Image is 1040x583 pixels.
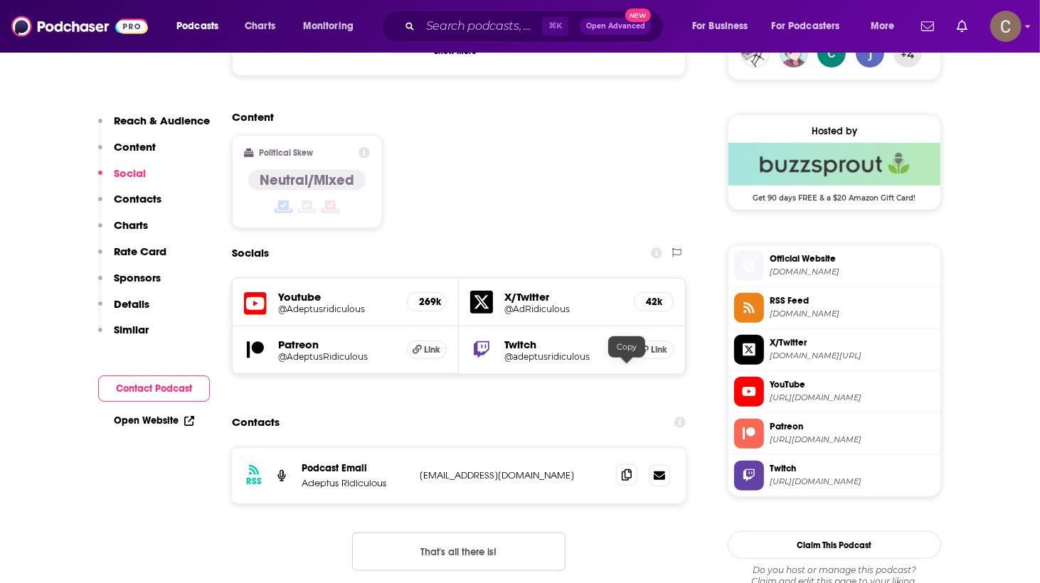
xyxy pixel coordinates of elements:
span: YouTube [770,378,935,391]
input: Search podcasts, credits, & more... [420,15,542,38]
a: X/Twitter[DOMAIN_NAME][URL] [734,335,935,365]
button: Social [98,166,146,193]
img: dajackanator [856,39,884,68]
img: inuruto.crotaku [780,39,808,68]
h5: X/Twitter [504,290,622,304]
a: Show notifications dropdown [916,14,940,38]
a: Charts [235,15,284,38]
p: Details [114,297,149,311]
a: Link [634,341,674,359]
span: feeds.buzzsprout.com [770,309,935,319]
img: Buzzsprout Deal: Get 90 days FREE & a $20 Amazon Gift Card! [728,143,940,186]
h5: 42k [646,296,662,308]
div: Search podcasts, credits, & more... [395,10,677,43]
p: Contacts [114,192,161,205]
img: Podchaser - Follow, Share and Rate Podcasts [11,13,148,40]
p: Social [114,166,146,180]
span: Podcasts [176,16,218,36]
span: For Podcasters [772,16,840,36]
p: [EMAIL_ADDRESS][DOMAIN_NAME] [420,469,605,481]
h5: Youtube [278,290,396,304]
span: Link [651,344,667,355]
button: Similar [98,323,149,349]
p: Similar [114,323,149,336]
a: YouTube[URL][DOMAIN_NAME] [734,377,935,407]
a: Link [407,341,447,359]
a: Open Website [114,414,194,427]
button: Open AdvancedNew [580,18,652,35]
span: For Business [692,16,748,36]
div: Copy [608,336,645,358]
img: User Profile [990,11,1022,42]
a: Show notifications dropdown [951,14,973,38]
span: X/Twitter [770,336,935,349]
p: Podcast Email [302,462,408,474]
button: Sponsors [98,271,161,297]
a: @AdeptusRidiculous [278,351,396,362]
button: Reach & Audience [98,114,210,140]
span: Do you host or manage this podcast? [728,565,941,576]
h2: Contacts [232,409,280,436]
button: Show profile menu [990,11,1022,42]
span: More [871,16,895,36]
a: RSS Feed[DOMAIN_NAME] [734,293,935,323]
a: Twitch[URL][DOMAIN_NAME] [734,461,935,491]
h5: 269k [419,296,435,308]
p: Sponsors [114,271,161,284]
span: https://www.twitch.tv/adeptusridiculous [770,476,935,487]
span: Official Website [770,252,935,265]
span: Twitch [770,462,935,475]
span: Link [425,344,441,355]
span: Monitoring [303,16,354,36]
h4: Neutral/Mixed [260,171,354,189]
button: open menu [293,15,372,38]
a: @adeptusridiculous [504,351,622,362]
span: Patreon [770,420,935,433]
button: Rate Card [98,245,166,271]
img: thimokamp [741,39,770,68]
img: archer13 [817,39,846,68]
div: Hosted by [728,125,940,137]
button: Contacts [98,192,161,218]
h5: Twitch [504,338,622,351]
h5: @Adeptusridiculous [278,304,396,314]
button: Content [98,140,156,166]
span: twitter.com/AdRidiculous [770,351,935,361]
h2: Socials [232,240,269,267]
button: Charts [98,218,148,245]
span: https://www.youtube.com/@Adeptusridiculous [770,392,935,403]
p: Reach & Audience [114,114,210,127]
button: open menu [763,15,861,38]
span: Charts [245,16,275,36]
span: RSS Feed [770,294,935,307]
p: Charts [114,218,148,232]
span: Get 90 days FREE & a $20 Amazon Gift Card! [728,186,940,203]
button: Details [98,297,149,323]
span: New [625,9,651,22]
button: open menu [166,15,237,38]
h5: Patreon [278,338,396,351]
a: Buzzsprout Deal: Get 90 days FREE & a $20 Amazon Gift Card! [728,143,940,201]
p: Content [114,140,156,154]
a: Patreon[URL][DOMAIN_NAME] [734,419,935,449]
button: Claim This Podcast [728,531,941,559]
button: +4 [893,39,922,68]
span: Open Advanced [586,23,645,30]
h3: RSS [246,476,262,487]
button: open menu [682,15,766,38]
p: Adeptus Ridiculous [302,477,408,489]
span: adeptusridiculous.com [770,267,935,277]
button: Contact Podcast [98,375,210,402]
p: Rate Card [114,245,166,258]
a: @AdRidiculous [504,304,622,314]
button: open menu [861,15,913,38]
button: Nothing here. [352,533,566,571]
